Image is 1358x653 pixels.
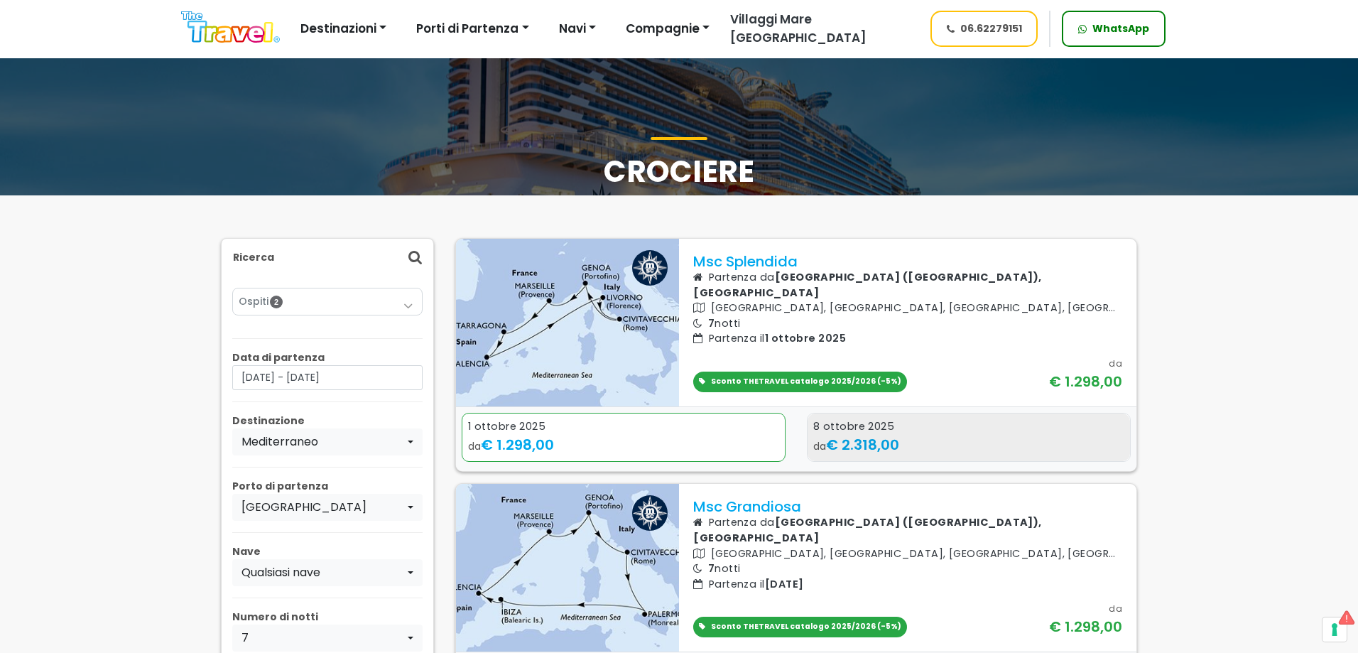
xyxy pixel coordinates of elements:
img: UW3Z.jpg [456,239,679,406]
span: 7 [708,316,715,330]
p: Msc Grandiosa [693,498,1122,515]
p: Porto di partenza [232,479,423,494]
div: € 1.298,00 [1049,616,1122,637]
p: Partenza da [693,270,1122,301]
span: 2 [270,296,283,308]
p: Destinazione [232,414,423,428]
div: Qualsiasi nave [241,564,405,581]
img: msc logo [632,495,668,531]
a: Msc Grandiosa Partenza da[GEOGRAPHIC_DATA] ([GEOGRAPHIC_DATA]), [GEOGRAPHIC_DATA] [GEOGRAPHIC_DAT... [693,498,1122,637]
div: 7 [241,630,405,647]
p: [GEOGRAPHIC_DATA], [GEOGRAPHIC_DATA], [GEOGRAPHIC_DATA], [GEOGRAPHIC_DATA], [GEOGRAPHIC_DATA], [G... [693,546,1122,562]
p: Partenza il [693,331,1122,347]
div: € 1.298,00 [1049,371,1122,392]
span: 1 ottobre 2025 [765,331,846,345]
button: Compagnie [616,15,719,43]
span: € 2.318,00 [826,435,899,455]
button: Navi [550,15,605,43]
span: Villaggi Mare [GEOGRAPHIC_DATA] [730,11,867,46]
b: [GEOGRAPHIC_DATA] ([GEOGRAPHIC_DATA]), [GEOGRAPHIC_DATA] [693,515,1042,545]
p: Ricerca [233,250,274,265]
button: Qualsiasi nave [232,559,423,586]
button: 7 [232,625,423,652]
div: Ricerca [222,239,433,276]
p: Data di partenza [232,350,423,365]
span: Sconto THETRAVEL catalogo 2025/2026 (-5%) [711,621,901,632]
p: Numero di notti [232,610,423,625]
div: da [1109,602,1122,616]
div: da [1109,357,1122,371]
p: Partenza da [693,515,1122,546]
button: Genova [232,494,423,521]
p: [GEOGRAPHIC_DATA], [GEOGRAPHIC_DATA], [GEOGRAPHIC_DATA], [GEOGRAPHIC_DATA], [GEOGRAPHIC_DATA], [G... [693,301,1122,316]
p: notti [693,561,1122,577]
p: Msc Splendida [693,253,1122,270]
div: da [813,434,1124,455]
a: Villaggi Mare [GEOGRAPHIC_DATA] [719,11,917,47]
h1: Crociere [221,137,1137,190]
img: UTN7.jpg [456,484,679,652]
span: WhatsApp [1092,21,1149,36]
div: [GEOGRAPHIC_DATA] [241,499,405,516]
span: 7 [708,561,715,576]
button: Mediterraneo [232,428,423,455]
img: Logo The Travel [181,11,280,43]
p: Partenza il [693,577,1122,593]
a: 8 ottobre 2025 da€ 2.318,00 [807,413,1131,463]
a: Msc Splendida Partenza da[GEOGRAPHIC_DATA] ([GEOGRAPHIC_DATA]), [GEOGRAPHIC_DATA] [GEOGRAPHIC_DAT... [693,253,1122,392]
img: msc logo [632,250,668,286]
button: Porti di Partenza [407,15,538,43]
span: € 1.298,00 [481,435,554,455]
div: 1 ottobre 2025 [468,419,779,435]
a: 06.62279151 [930,11,1038,47]
div: da [468,434,779,455]
span: Sconto THETRAVEL catalogo 2025/2026 (-5%) [711,376,901,387]
p: notti [693,316,1122,332]
a: WhatsApp [1062,11,1166,47]
a: Ospiti2 [239,294,416,309]
button: Destinazioni [291,15,396,43]
div: 8 ottobre 2025 [813,419,1124,435]
span: 06.62279151 [960,21,1022,36]
a: 1 ottobre 2025 da€ 1.298,00 [462,413,786,463]
span: [DATE] [765,577,804,591]
p: Nave [232,544,423,559]
b: [GEOGRAPHIC_DATA] ([GEOGRAPHIC_DATA]), [GEOGRAPHIC_DATA] [693,270,1042,300]
div: Mediterraneo [241,433,405,450]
